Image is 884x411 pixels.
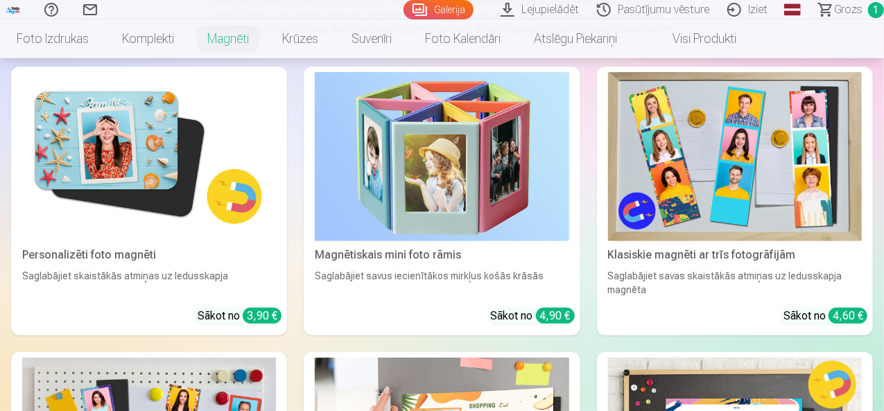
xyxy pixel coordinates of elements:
[868,2,884,18] span: 1
[266,19,335,58] a: Krūzes
[243,308,281,324] div: 3,90 €
[335,19,408,58] a: Suvenīri
[17,269,281,297] div: Saglabājiet skaistākās atmiņas uz ledusskapja
[22,72,276,241] img: Personalizēti foto magnēti
[105,19,191,58] a: Komplekti
[309,269,574,297] div: Saglabājiet savus iecienītākos mirkļus košās krāsās
[603,247,867,263] div: Klasiskie magnēti ar trīs fotogrāfijām
[191,19,266,58] a: Magnēti
[597,67,873,335] a: Klasiskie magnēti ar trīs fotogrāfijāmKlasiskie magnēti ar trīs fotogrāfijāmSaglabājiet savas ska...
[198,308,281,324] div: Sākot no
[603,269,867,297] div: Saglabājiet savas skaistākās atmiņas uz ledusskapja magnēta
[408,19,517,58] a: Foto kalendāri
[11,67,287,335] a: Personalizēti foto magnētiPersonalizēti foto magnētiSaglabājiet skaistākās atmiņas uz ledusskapja...
[536,308,575,324] div: 4,90 €
[783,308,867,324] div: Sākot no
[517,19,634,58] a: Atslēgu piekariņi
[6,6,21,14] img: /fa1
[834,1,863,18] span: Grozs
[315,72,569,241] img: Magnētiskais mini foto rāmis
[491,308,575,324] div: Sākot no
[17,247,281,263] div: Personalizēti foto magnēti
[634,19,753,58] a: Visi produkti
[309,247,574,263] div: Magnētiskais mini foto rāmis
[608,72,862,241] img: Klasiskie magnēti ar trīs fotogrāfijām
[829,308,867,324] div: 4,60 €
[304,67,580,335] a: Magnētiskais mini foto rāmisMagnētiskais mini foto rāmisSaglabājiet savus iecienītākos mirkļus ko...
